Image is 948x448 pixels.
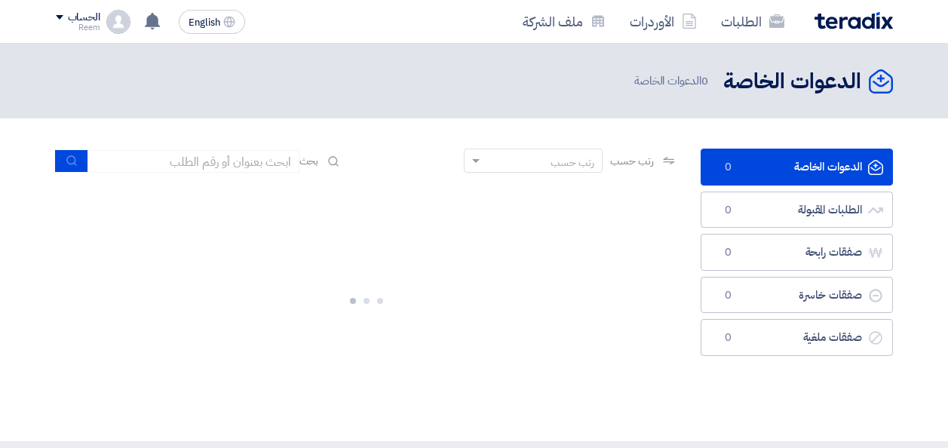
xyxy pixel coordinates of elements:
[106,10,130,34] img: profile_test.png
[511,4,618,39] a: ملف الشركة
[701,192,893,229] a: الطلبات المقبولة0
[610,153,653,169] span: رتب حسب
[634,72,711,90] span: الدعوات الخاصة
[56,23,100,32] div: Reem
[701,72,708,89] span: 0
[723,67,861,97] h2: الدعوات الخاصة
[719,203,738,218] span: 0
[88,150,299,173] input: ابحث بعنوان أو رقم الطلب
[815,12,893,29] img: Teradix logo
[701,234,893,271] a: صفقات رابحة0
[719,160,738,175] span: 0
[719,330,738,345] span: 0
[189,17,220,28] span: English
[179,10,245,34] button: English
[618,4,709,39] a: الأوردرات
[299,153,319,169] span: بحث
[719,288,738,303] span: 0
[719,245,738,260] span: 0
[701,277,893,314] a: صفقات خاسرة0
[709,4,796,39] a: الطلبات
[701,319,893,356] a: صفقات ملغية0
[68,11,100,24] div: الحساب
[701,149,893,186] a: الدعوات الخاصة0
[551,155,594,170] div: رتب حسب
